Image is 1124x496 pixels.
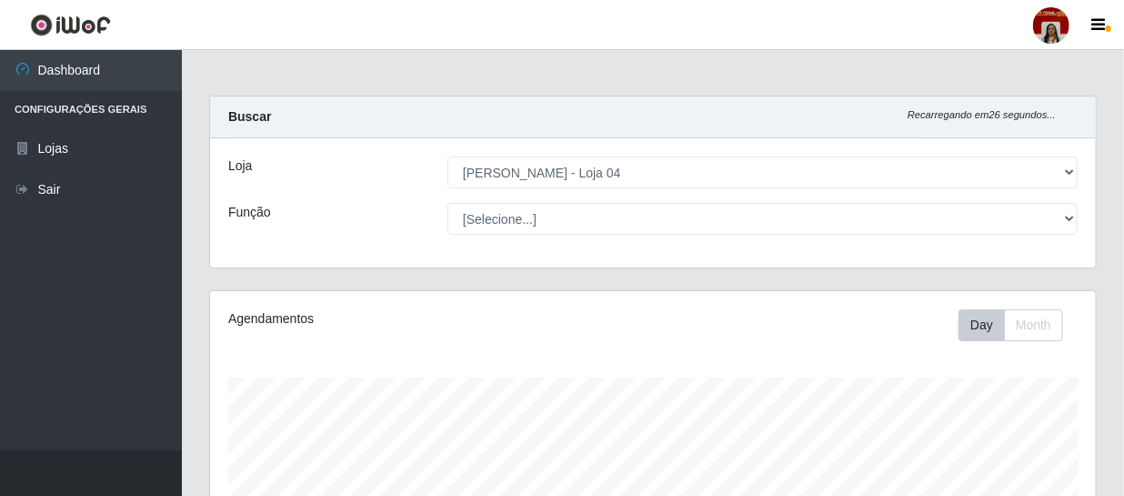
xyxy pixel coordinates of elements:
label: Loja [228,157,252,176]
strong: Buscar [228,109,271,124]
div: Toolbar with button groups [958,309,1078,341]
div: Agendamentos [228,309,567,329]
button: Month [1004,309,1063,341]
label: Função [228,203,271,222]
i: Recarregando em 26 segundos... [908,109,1056,120]
img: CoreUI Logo [30,14,111,36]
div: First group [958,309,1063,341]
button: Day [958,309,1005,341]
